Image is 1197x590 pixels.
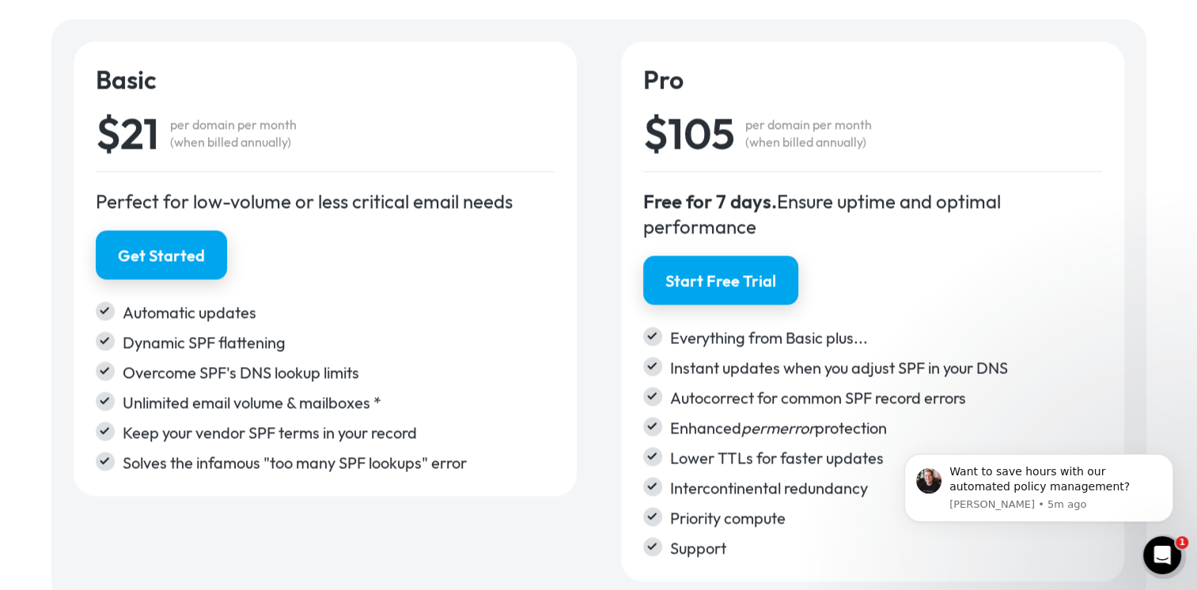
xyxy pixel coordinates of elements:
[118,244,205,267] div: Get Started
[123,391,555,414] div: Unlimited email volume & mailboxes *
[1143,536,1181,574] iframe: Intercom live chat
[643,112,735,154] div: $105
[670,447,1102,469] div: Lower TTLs for faster updates
[643,63,1102,95] h4: Pro
[745,115,872,150] div: per domain per month (when billed annually)
[123,331,555,354] div: Dynamic SPF flattening
[741,418,815,437] em: permerror
[96,230,227,279] a: Get Started
[123,301,555,323] div: Automatic updates
[670,327,1102,349] div: Everything from Basic plus...
[670,477,1102,499] div: Intercontinental redundancy
[643,255,798,304] a: Start Free Trial
[123,422,555,444] div: Keep your vendor SPF terms in your record
[665,270,776,292] div: Start Free Trial
[123,452,555,474] div: Solves the infamous "too many SPF lookups" error
[670,507,1102,529] div: Priority compute
[670,387,1102,409] div: Autocorrect for common SPF record errors
[96,63,555,95] h4: Basic
[170,115,297,150] div: per domain per month (when billed annually)
[670,357,1102,379] div: Instant updates when you adjust SPF in your DNS
[881,430,1197,547] iframe: Intercom notifications message
[670,537,1102,559] div: Support
[643,188,1102,239] div: Ensure uptime and optimal performance
[1176,536,1188,549] span: 1
[96,188,555,214] div: Perfect for low-volume or less critical email needs
[123,361,555,384] div: Overcome SPF's DNS lookup limits
[670,417,1102,439] div: Enhanced protection
[96,112,159,154] div: $21
[643,189,777,213] strong: Free for 7 days.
